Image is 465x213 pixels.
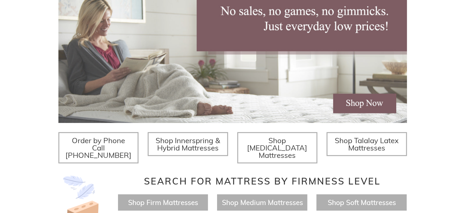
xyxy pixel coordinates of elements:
a: Shop Firm Mattresses [128,198,198,207]
span: Search for Mattress by Firmness Level [144,175,381,187]
a: Shop [MEDICAL_DATA] Mattresses [237,132,318,163]
a: Order by Phone Call [PHONE_NUMBER] [58,132,139,163]
span: Shop [MEDICAL_DATA] Mattresses [247,136,307,160]
span: Order by Phone Call [PHONE_NUMBER] [65,136,131,160]
a: Shop Medium Mattresses [222,198,303,207]
span: Shop Innerspring & Hybrid Mattresses [156,136,220,152]
a: Shop Innerspring & Hybrid Mattresses [148,132,228,156]
a: Shop Soft Mattresses [327,198,396,207]
a: Shop Talalay Latex Mattresses [327,132,407,156]
span: Shop Talalay Latex Mattresses [335,136,399,152]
